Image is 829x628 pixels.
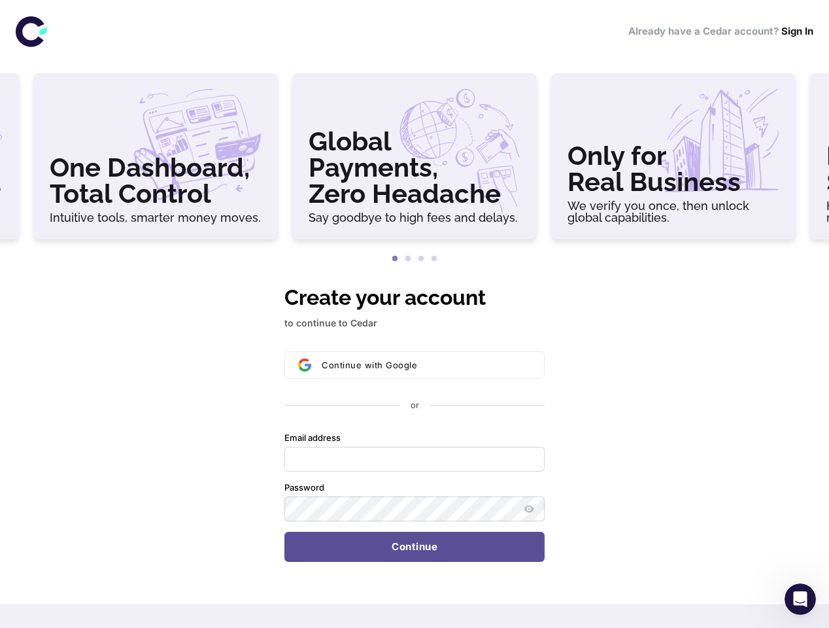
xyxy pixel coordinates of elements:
[785,584,816,615] iframe: Intercom live chat
[567,143,779,195] h3: Only for Real Business
[309,212,520,224] h6: Say goodbye to high fees and delays.
[309,128,520,207] h3: Global Payments, Zero Headache
[284,282,545,313] h1: Create your account
[284,432,341,444] label: Email address
[322,360,417,370] span: Continue with Google
[284,482,324,494] label: Password
[50,212,262,224] h6: Intuitive tools, smarter money moves.
[284,316,545,330] p: to continue to Cedar
[428,253,441,266] button: 4
[388,253,401,266] button: 1
[781,25,813,37] a: Sign In
[628,24,813,39] h6: Already have a Cedar account?
[414,253,428,266] button: 3
[50,154,262,207] h3: One Dashboard, Total Control
[298,358,311,372] img: Sign in with Google
[411,400,419,411] p: or
[284,532,545,562] button: Continue
[521,501,537,517] button: Show password
[284,351,545,379] button: Sign in with GoogleContinue with Google
[567,200,779,224] h6: We verify you once, then unlock global capabilities.
[401,253,414,266] button: 2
